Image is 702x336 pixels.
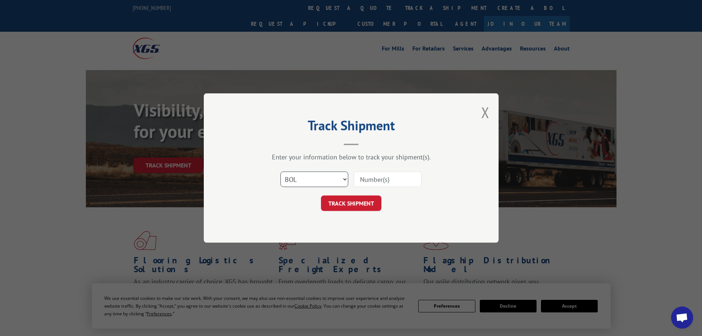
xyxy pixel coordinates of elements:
div: Open chat [671,306,693,329]
button: Close modal [481,103,489,122]
h2: Track Shipment [241,120,462,134]
div: Enter your information below to track your shipment(s). [241,153,462,161]
input: Number(s) [354,172,422,187]
button: TRACK SHIPMENT [321,195,381,211]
